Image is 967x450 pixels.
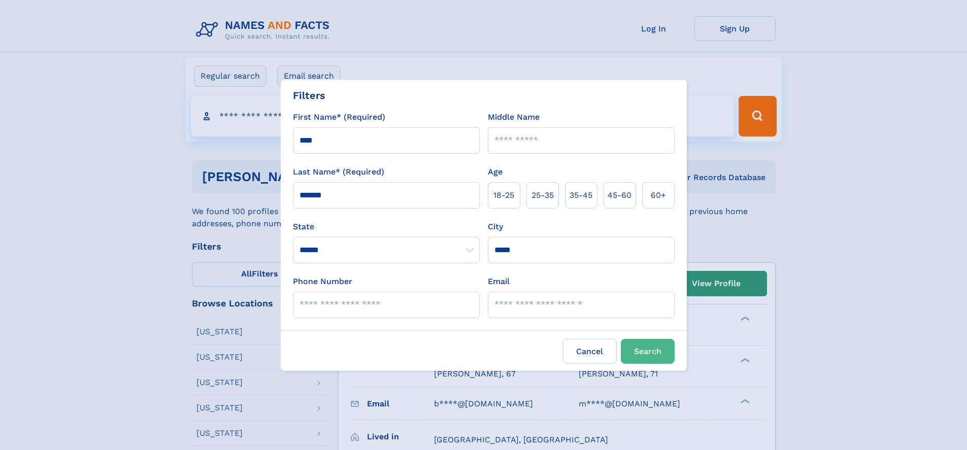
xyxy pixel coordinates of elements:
[488,275,510,288] label: Email
[651,189,666,201] span: 60+
[293,88,325,103] div: Filters
[493,189,514,201] span: 18‑25
[488,221,503,233] label: City
[608,189,631,201] span: 45‑60
[488,111,540,123] label: Middle Name
[293,111,385,123] label: First Name* (Required)
[293,275,352,288] label: Phone Number
[570,189,592,201] span: 35‑45
[293,166,384,178] label: Last Name* (Required)
[488,166,503,178] label: Age
[621,339,675,364] button: Search
[563,339,617,364] label: Cancel
[531,189,554,201] span: 25‑35
[293,221,480,233] label: State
